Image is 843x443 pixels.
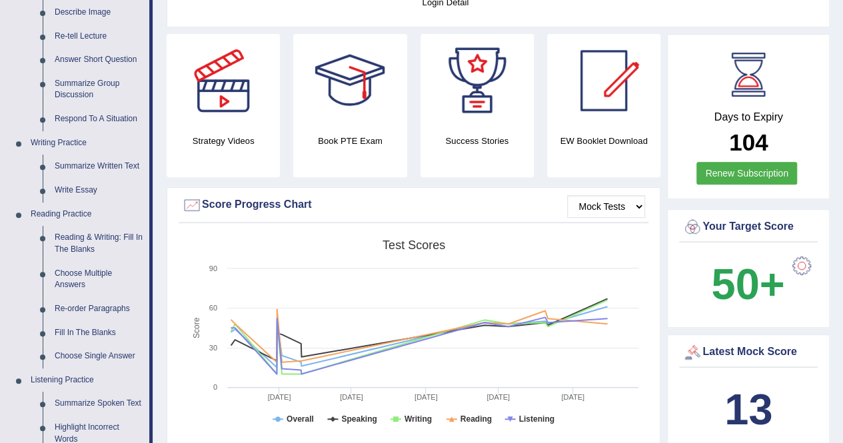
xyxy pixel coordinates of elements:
a: Describe Image [49,1,149,25]
tspan: [DATE] [340,393,363,401]
tspan: [DATE] [561,393,584,401]
a: Re-order Paragraphs [49,297,149,321]
a: Reading & Writing: Fill In The Blanks [49,226,149,261]
div: Score Progress Chart [182,195,645,215]
a: Summarize Written Text [49,155,149,179]
a: Re-tell Lecture [49,25,149,49]
a: Reading Practice [25,203,149,226]
tspan: Score [192,317,201,338]
text: 30 [209,344,217,352]
a: Summarize Group Discussion [49,72,149,107]
div: Your Target Score [682,217,814,237]
tspan: [DATE] [486,393,510,401]
a: Choose Multiple Answers [49,262,149,297]
a: Writing Practice [25,131,149,155]
tspan: Writing [405,414,432,424]
a: Write Essay [49,179,149,203]
b: 104 [729,129,768,155]
tspan: [DATE] [268,393,291,401]
b: 13 [724,385,772,434]
a: Listening Practice [25,368,149,392]
tspan: Overall [287,414,314,424]
text: 60 [209,304,217,312]
b: 50+ [711,260,784,308]
a: Choose Single Answer [49,344,149,368]
a: Summarize Spoken Text [49,392,149,416]
div: Latest Mock Score [682,342,814,362]
h4: Success Stories [421,134,534,148]
h4: Strategy Videos [167,134,280,148]
h4: Book PTE Exam [293,134,407,148]
a: Answer Short Question [49,48,149,72]
a: Respond To A Situation [49,107,149,131]
a: Fill In The Blanks [49,321,149,345]
tspan: Listening [519,414,554,424]
text: 90 [209,264,217,272]
tspan: Reading [460,414,492,424]
tspan: Speaking [341,414,377,424]
text: 0 [213,383,217,391]
h4: EW Booklet Download [547,134,660,148]
h4: Days to Expiry [682,111,814,123]
a: Renew Subscription [696,162,797,185]
tspan: Test scores [383,238,445,252]
tspan: [DATE] [415,393,438,401]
